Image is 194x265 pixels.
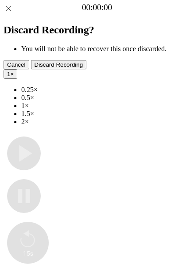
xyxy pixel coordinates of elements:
span: 1 [7,71,10,77]
button: Discard Recording [31,60,87,69]
li: 0.5× [21,94,190,102]
li: 1.5× [21,110,190,118]
li: You will not be able to recover this once discarded. [21,45,190,53]
button: 1× [4,69,17,79]
li: 1× [21,102,190,110]
li: 2× [21,118,190,126]
a: 00:00:00 [82,3,112,12]
button: Cancel [4,60,29,69]
li: 0.25× [21,86,190,94]
h2: Discard Recording? [4,24,190,36]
